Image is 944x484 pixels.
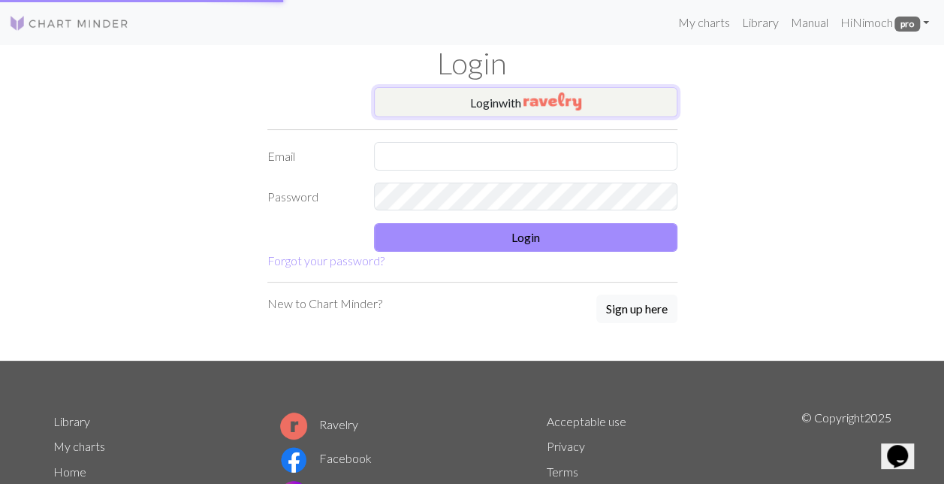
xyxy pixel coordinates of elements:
h1: Login [44,45,900,81]
a: Ravelry [280,417,358,431]
img: Ravelry logo [280,413,307,440]
span: pro [894,17,920,32]
a: Facebook [280,451,372,465]
img: Facebook logo [280,446,307,473]
a: Manual [784,8,834,38]
a: Sign up here [596,295,677,325]
a: Terms [547,464,578,479]
a: My charts [671,8,735,38]
a: Library [735,8,784,38]
a: HiNimoch pro [834,8,935,38]
a: Forgot your password? [267,253,385,268]
img: Ravelry [523,92,581,110]
a: Library [53,414,90,428]
a: My charts [53,439,105,453]
iframe: chat widget [881,424,929,469]
label: Email [258,142,366,171]
button: Login [374,223,677,252]
button: Loginwith [374,87,677,117]
img: Logo [9,14,129,32]
button: Sign up here [596,295,677,323]
a: Home [53,464,86,479]
a: Acceptable use [547,414,626,428]
p: New to Chart Minder? [267,295,382,313]
a: Privacy [547,439,585,453]
label: Password [258,183,366,211]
